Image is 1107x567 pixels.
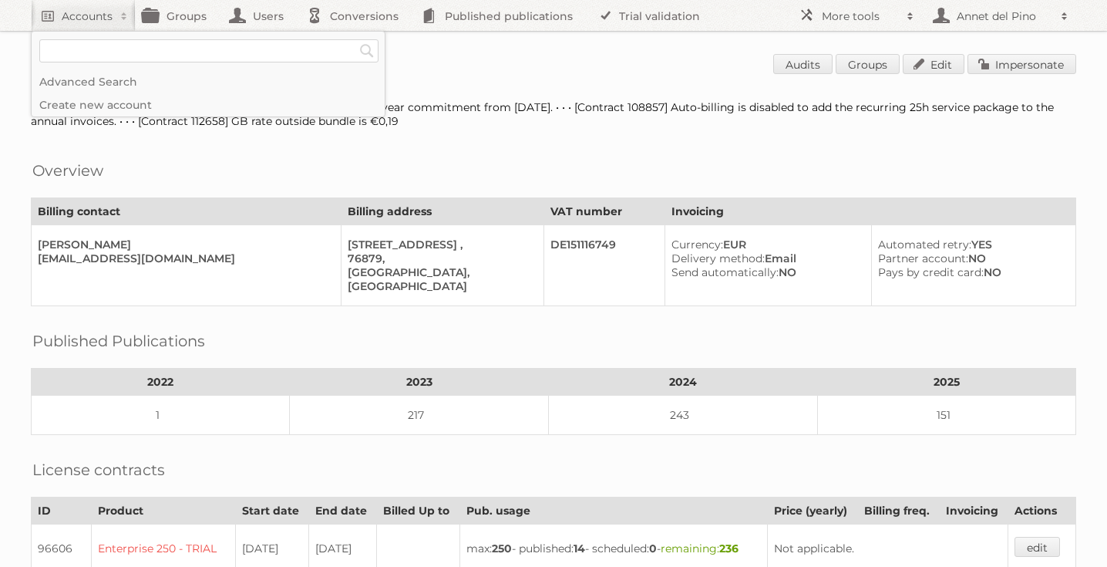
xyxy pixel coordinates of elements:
[953,8,1053,24] h2: Annet del Pino
[543,198,665,225] th: VAT number
[822,8,899,24] h2: More tools
[290,369,548,396] th: 2023
[574,542,585,555] strong: 14
[671,238,859,251] div: EUR
[878,265,1063,279] div: NO
[817,369,1075,396] th: 2025
[671,251,765,265] span: Delivery method:
[348,265,530,279] div: [GEOGRAPHIC_DATA],
[342,198,543,225] th: Billing address
[62,8,113,24] h2: Accounts
[31,54,1076,77] h1: Account 83297: HORNBACH Baumarkt AG
[492,542,512,555] strong: 250
[32,458,165,481] h2: License contracts
[940,498,1008,525] th: Invoicing
[857,498,940,525] th: Billing freq.
[38,251,328,265] div: [EMAIL_ADDRESS][DOMAIN_NAME]
[671,251,859,265] div: Email
[773,54,833,74] a: Audits
[290,396,548,435] td: 217
[903,54,964,74] a: Edit
[38,238,328,251] div: [PERSON_NAME]
[671,265,779,279] span: Send automatically:
[719,542,739,555] strong: 236
[1008,498,1076,525] th: Actions
[236,498,309,525] th: Start date
[348,238,530,251] div: [STREET_ADDRESS] ,
[92,498,236,525] th: Product
[767,498,857,525] th: Price (yearly)
[32,198,342,225] th: Billing contact
[31,100,1076,128] div: [Contract 97341, 102183, 108855, 108857] The customer signed a 4-year commitment from [DATE]. • •...
[348,251,530,265] div: 76879,
[32,159,103,182] h2: Overview
[671,238,723,251] span: Currency:
[32,369,290,396] th: 2022
[878,251,1063,265] div: NO
[967,54,1076,74] a: Impersonate
[661,542,739,555] span: remaining:
[32,396,290,435] td: 1
[878,238,971,251] span: Automated retry:
[649,542,657,555] strong: 0
[355,39,379,62] input: Search
[459,498,767,525] th: Pub. usage
[817,396,1075,435] td: 151
[348,279,530,293] div: [GEOGRAPHIC_DATA]
[32,93,385,116] a: Create new account
[1014,537,1060,557] a: edit
[32,498,92,525] th: ID
[32,70,385,93] a: Advanced Search
[665,198,1076,225] th: Invoicing
[836,54,900,74] a: Groups
[32,329,205,353] h2: Published Publications
[543,225,665,306] td: DE151116749
[878,251,968,265] span: Partner account:
[309,498,377,525] th: End date
[878,238,1063,251] div: YES
[377,498,460,525] th: Billed Up to
[548,396,817,435] td: 243
[878,265,984,279] span: Pays by credit card:
[548,369,817,396] th: 2024
[671,265,859,279] div: NO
